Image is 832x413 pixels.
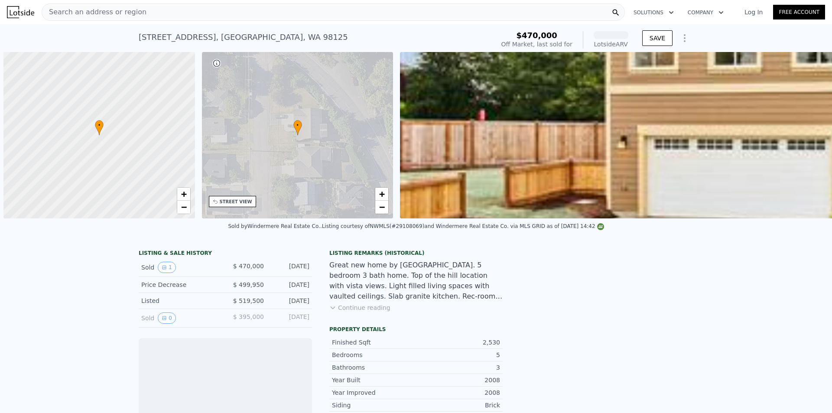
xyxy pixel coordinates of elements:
[642,30,673,46] button: SAVE
[332,401,416,410] div: Siding
[293,120,302,135] div: •
[220,198,252,205] div: STREET VIEW
[228,223,322,229] div: Sold by Windermere Real Estate Co. .
[332,388,416,397] div: Year Improved
[332,363,416,372] div: Bathrooms
[379,202,385,212] span: −
[181,189,186,199] span: +
[375,188,388,201] a: Zoom in
[177,201,190,214] a: Zoom out
[233,313,264,320] span: $ 395,000
[332,351,416,359] div: Bedrooms
[416,388,500,397] div: 2008
[7,6,34,18] img: Lotside
[95,121,104,129] span: •
[501,40,572,49] div: Off Market, last sold for
[332,338,416,347] div: Finished Sqft
[271,262,309,273] div: [DATE]
[332,376,416,384] div: Year Built
[139,31,348,43] div: [STREET_ADDRESS] , [GEOGRAPHIC_DATA] , WA 98125
[416,363,500,372] div: 3
[158,262,176,273] button: View historical data
[271,312,309,324] div: [DATE]
[233,297,264,304] span: $ 519,500
[177,188,190,201] a: Zoom in
[158,312,176,324] button: View historical data
[329,326,503,333] div: Property details
[379,189,385,199] span: +
[416,351,500,359] div: 5
[594,40,628,49] div: Lotside ARV
[375,201,388,214] a: Zoom out
[271,280,309,289] div: [DATE]
[271,296,309,305] div: [DATE]
[322,223,604,229] div: Listing courtesy of NWMLS (#29108069) and Windermere Real Estate Co. via MLS GRID as of [DATE] 14:42
[773,5,825,20] a: Free Account
[329,260,503,302] div: Great new home by [GEOGRAPHIC_DATA]. 5 bedroom 3 bath home. Top of the hill location with vista v...
[329,250,503,257] div: Listing Remarks (Historical)
[42,7,146,17] span: Search an address or region
[95,120,104,135] div: •
[516,31,557,40] span: $470,000
[416,376,500,384] div: 2008
[141,262,218,273] div: Sold
[233,281,264,288] span: $ 499,950
[329,303,390,312] button: Continue reading
[293,121,302,129] span: •
[681,5,731,20] button: Company
[233,263,264,270] span: $ 470,000
[676,29,693,47] button: Show Options
[734,8,773,16] a: Log In
[181,202,186,212] span: −
[627,5,681,20] button: Solutions
[141,296,218,305] div: Listed
[416,401,500,410] div: Brick
[141,312,218,324] div: Sold
[141,280,218,289] div: Price Decrease
[597,223,604,230] img: NWMLS Logo
[139,250,312,258] div: LISTING & SALE HISTORY
[416,338,500,347] div: 2,530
